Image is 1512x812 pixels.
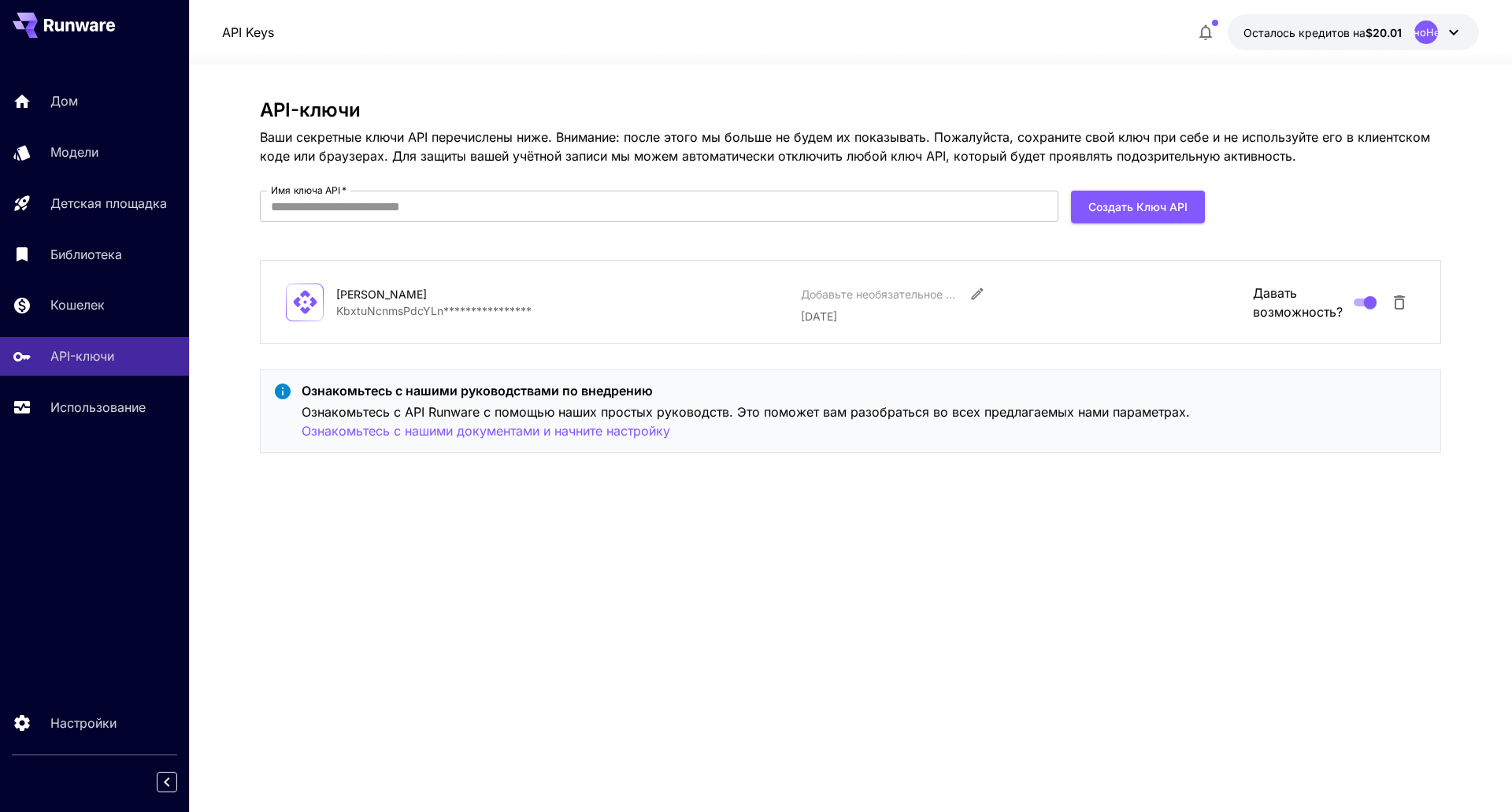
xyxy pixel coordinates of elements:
[1243,26,1366,39] font: Осталось кредитов на
[801,310,837,323] font: [DATE]
[336,287,427,301] font: [PERSON_NAME]
[1243,24,1402,41] div: 20,0139 долларов США
[169,768,189,796] div: Свернуть боковую панель
[1088,200,1188,213] font: Создать ключ API
[1228,14,1479,50] button: 20,0139 долларов СШАНеопределеноНеопределено
[260,98,361,121] font: API-ключи
[302,383,653,399] font: Ознакомьтесь с нашими руководствами по внедрению
[50,195,167,211] font: Детская площадка
[50,93,78,109] font: Дом
[271,184,340,196] font: Имя ключа API
[50,144,98,160] font: Модели
[50,247,122,262] font: Библиотека
[963,280,991,308] button: Редактировать
[222,23,274,42] nav: хлебные крошки
[1253,285,1343,320] font: Давать возможность?
[302,404,1190,420] font: Ознакомьтесь с API Runware с помощью наших простых руководств. Это поможет вам разобраться во все...
[50,399,146,415] font: Использование
[801,286,958,302] div: Добавьте необязательное описание или комментарий
[1350,26,1503,39] font: НеопределеноНеопределено
[50,297,105,313] font: Кошелек
[1384,287,1415,318] button: Удалить ключ API
[260,129,1430,164] font: Ваши секретные ключи API перечислены ниже. Внимание: после этого мы больше не будем их показывать...
[50,715,117,731] font: Настройки
[222,23,274,42] a: API Keys
[801,287,1095,301] font: Добавьте необязательное описание или комментарий
[302,423,670,439] font: Ознакомьтесь с нашими документами и начните настройку
[302,421,670,441] button: Ознакомьтесь с нашими документами и начните настройку
[1366,26,1402,39] font: $20.01
[1071,191,1205,223] button: Создать ключ API
[50,348,114,364] font: API-ключи
[157,772,177,792] button: Свернуть боковую панель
